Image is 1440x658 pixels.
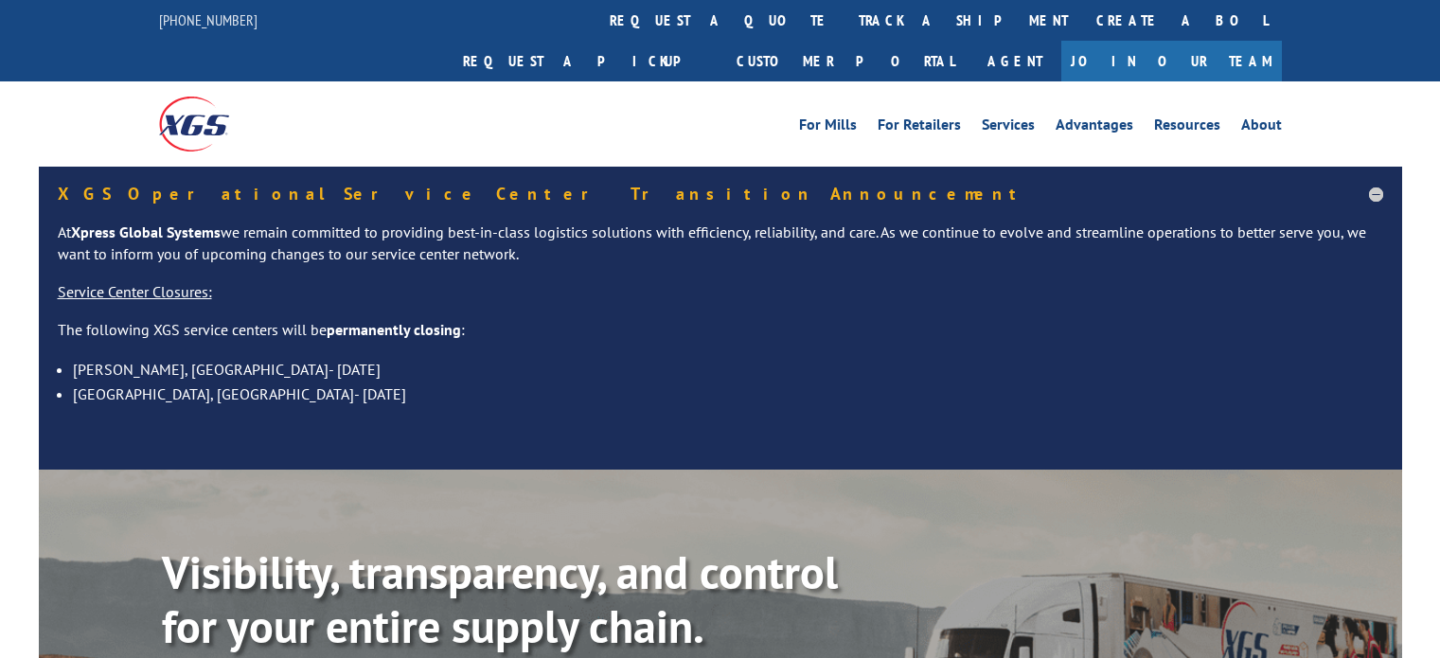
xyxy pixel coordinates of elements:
[73,382,1383,406] li: [GEOGRAPHIC_DATA], [GEOGRAPHIC_DATA]- [DATE]
[969,41,1061,81] a: Agent
[162,542,838,656] b: Visibility, transparency, and control for your entire supply chain.
[58,282,212,301] u: Service Center Closures:
[799,117,857,138] a: For Mills
[1241,117,1282,138] a: About
[58,186,1383,203] h5: XGS Operational Service Center Transition Announcement
[159,10,258,29] a: [PHONE_NUMBER]
[982,117,1035,138] a: Services
[73,357,1383,382] li: [PERSON_NAME], [GEOGRAPHIC_DATA]- [DATE]
[58,319,1383,357] p: The following XGS service centers will be :
[327,320,461,339] strong: permanently closing
[1061,41,1282,81] a: Join Our Team
[878,117,961,138] a: For Retailers
[58,222,1383,282] p: At we remain committed to providing best-in-class logistics solutions with efficiency, reliabilit...
[449,41,722,81] a: Request a pickup
[1154,117,1220,138] a: Resources
[722,41,969,81] a: Customer Portal
[1056,117,1133,138] a: Advantages
[71,222,221,241] strong: Xpress Global Systems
